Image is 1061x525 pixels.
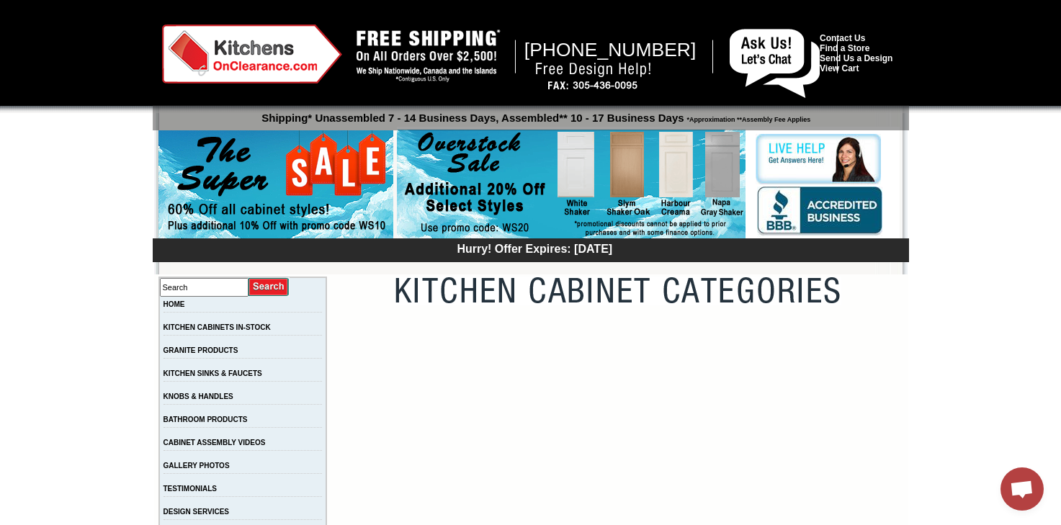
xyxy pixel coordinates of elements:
[684,112,811,123] span: *Approximation **Assembly Fee Applies
[249,277,290,297] input: Submit
[164,508,230,516] a: DESIGN SERVICES
[160,105,909,124] p: Shipping* Unassembled 7 - 14 Business Days, Assembled** 10 - 17 Business Days
[820,63,859,73] a: View Cart
[164,439,266,447] a: CABINET ASSEMBLY VIDEOS
[164,300,185,308] a: HOME
[524,39,697,60] span: [PHONE_NUMBER]
[164,369,262,377] a: KITCHEN SINKS & FAUCETS
[820,33,865,43] a: Contact Us
[164,346,238,354] a: GRANITE PRODUCTS
[164,462,230,470] a: GALLERY PHOTOS
[164,323,271,331] a: KITCHEN CABINETS IN-STOCK
[820,53,892,63] a: Send Us a Design
[164,416,248,423] a: BATHROOM PRODUCTS
[164,392,233,400] a: KNOBS & HANDLES
[1000,467,1044,511] a: Open chat
[162,24,342,84] img: Kitchens on Clearance Logo
[160,241,909,256] div: Hurry! Offer Expires: [DATE]
[164,485,217,493] a: TESTIMONIALS
[820,43,869,53] a: Find a Store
